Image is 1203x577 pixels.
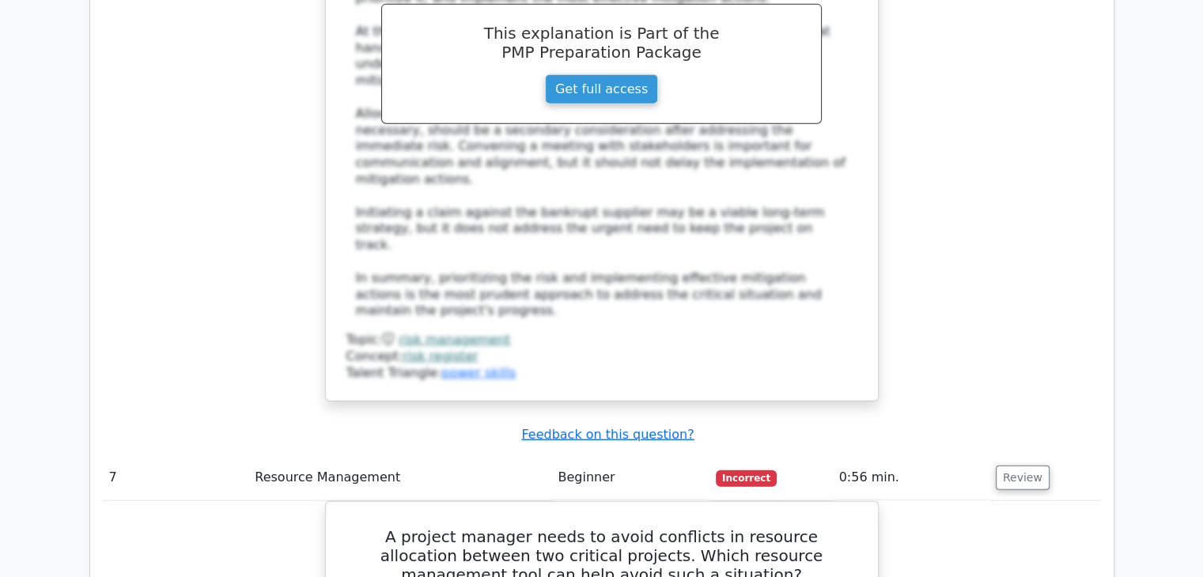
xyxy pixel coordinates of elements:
a: risk register [403,349,478,364]
div: Topic: [346,332,857,349]
a: Feedback on this question? [521,427,694,442]
div: Talent Triangle: [346,332,857,381]
td: Beginner [551,455,709,500]
a: risk management [399,332,510,347]
a: Get full access [545,74,658,104]
button: Review [996,466,1050,490]
div: Concept: [346,349,857,365]
a: power skills [441,365,516,380]
td: Resource Management [248,455,551,500]
td: 7 [103,455,249,500]
td: 0:56 min. [833,455,989,500]
span: Incorrect [716,470,777,486]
